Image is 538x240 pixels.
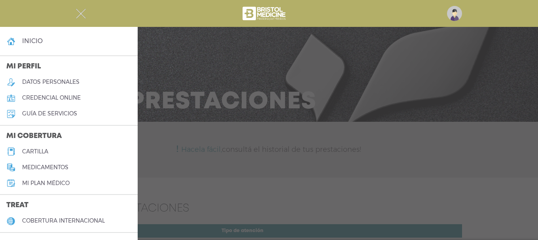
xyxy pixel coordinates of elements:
[22,217,105,224] h5: cobertura internacional
[241,4,288,23] img: bristol-medicine-blanco.png
[22,79,80,85] h5: datos personales
[22,110,77,117] h5: guía de servicios
[22,148,48,155] h5: cartilla
[22,164,68,171] h5: medicamentos
[76,9,86,19] img: Cober_menu-close-white.svg
[447,6,462,21] img: profile-placeholder.svg
[22,94,81,101] h5: credencial online
[22,37,43,45] h4: inicio
[22,180,70,187] h5: Mi plan médico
